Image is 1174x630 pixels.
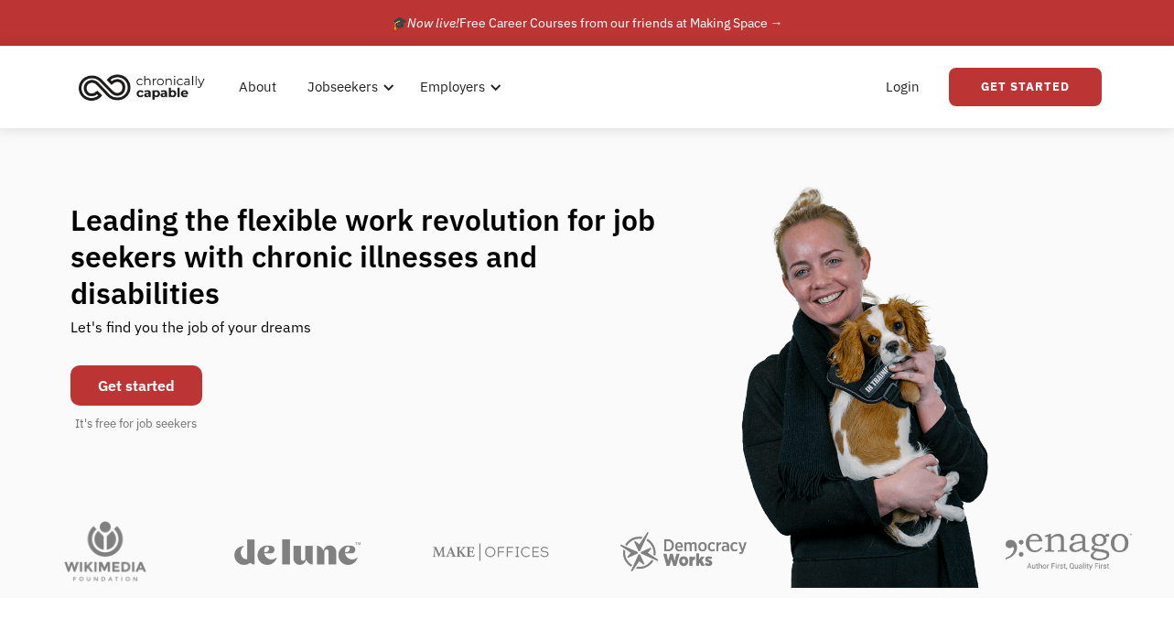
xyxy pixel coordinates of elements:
h1: Leading the flexible work revolution for job seekers with chronic illnesses and disabilities [70,201,691,311]
div: It's free for job seekers [75,415,197,433]
div: Employers [409,58,507,116]
em: Now live! [407,15,459,31]
div: Employers [420,76,485,98]
img: Chronically Capable logo [73,67,210,107]
a: home [73,67,219,107]
a: Get Started [949,68,1102,106]
div: Let's find you the job of your dreams [70,311,311,356]
div: 🎓 Free Career Courses from our friends at Making Space → [392,12,783,34]
a: About [228,58,287,116]
div: Jobseekers [307,76,378,98]
div: Jobseekers [296,58,400,116]
a: Get started [70,365,202,406]
a: Login [875,58,931,116]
